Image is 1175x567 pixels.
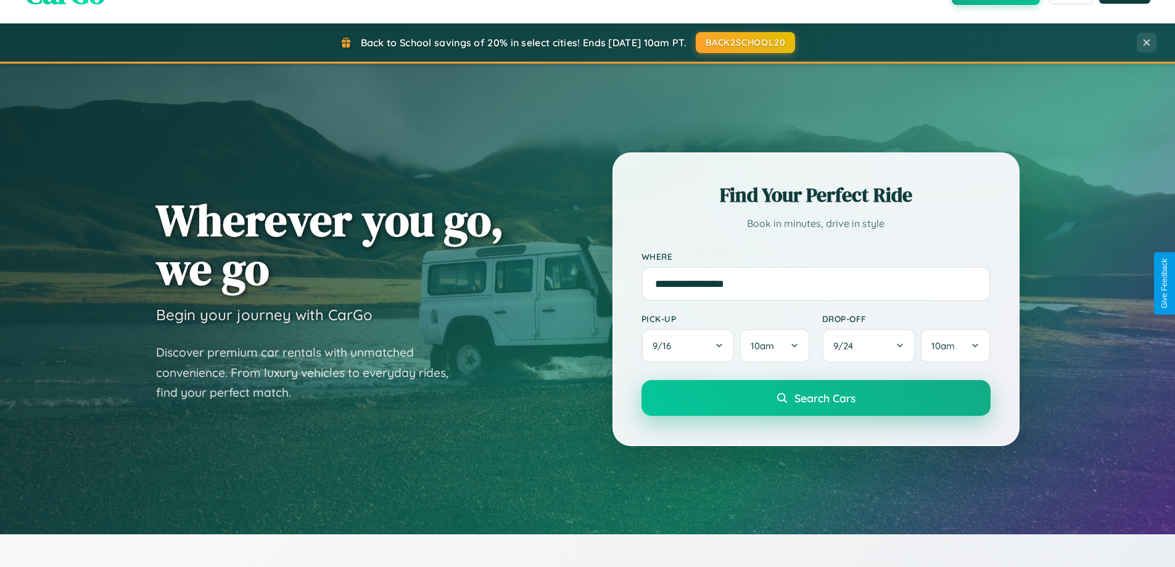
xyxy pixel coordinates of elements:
span: 9 / 16 [653,340,677,352]
label: Pick-up [641,313,810,324]
h2: Find Your Perfect Ride [641,181,991,209]
button: Search Cars [641,380,991,416]
h3: Begin your journey with CarGo [156,305,373,324]
span: 10am [751,340,774,352]
button: 9/24 [822,329,916,363]
button: 9/16 [641,329,735,363]
span: Search Cars [794,391,855,405]
h1: Wherever you go, we go [156,196,504,293]
label: Where [641,251,991,262]
span: 9 / 24 [833,340,859,352]
div: Give Feedback [1160,259,1169,308]
span: 10am [931,340,955,352]
label: Drop-off [822,313,991,324]
p: Discover premium car rentals with unmatched convenience. From luxury vehicles to everyday rides, ... [156,342,464,403]
p: Book in minutes, drive in style [641,215,991,233]
button: 10am [920,329,990,363]
button: BACK2SCHOOL20 [696,32,795,53]
span: Back to School savings of 20% in select cities! Ends [DATE] 10am PT. [361,36,686,49]
button: 10am [740,329,809,363]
